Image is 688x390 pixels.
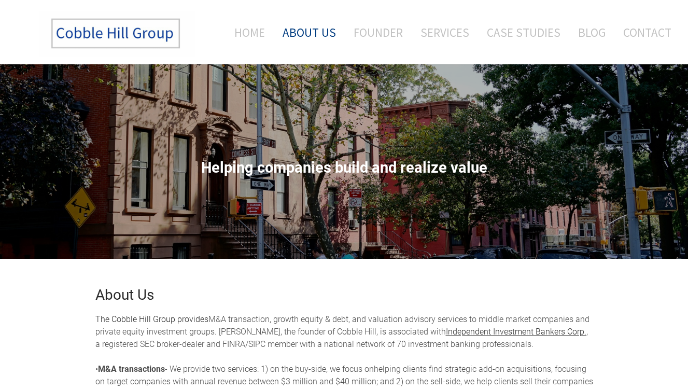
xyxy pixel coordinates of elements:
[95,314,208,324] font: The Cobble Hill Group provides
[39,11,195,57] img: The Cobble Hill Group LLC
[201,159,487,176] span: Helping companies build and realize value
[98,364,165,374] strong: M&A transactions
[95,288,593,302] h2: About Us
[219,11,273,54] a: Home
[346,11,411,54] a: Founder
[479,11,568,54] a: Case Studies
[446,327,586,337] a: Independent Investment Bankers Corp.
[615,11,671,54] a: Contact
[275,11,344,54] a: About Us
[570,11,613,54] a: Blog
[413,11,477,54] a: Services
